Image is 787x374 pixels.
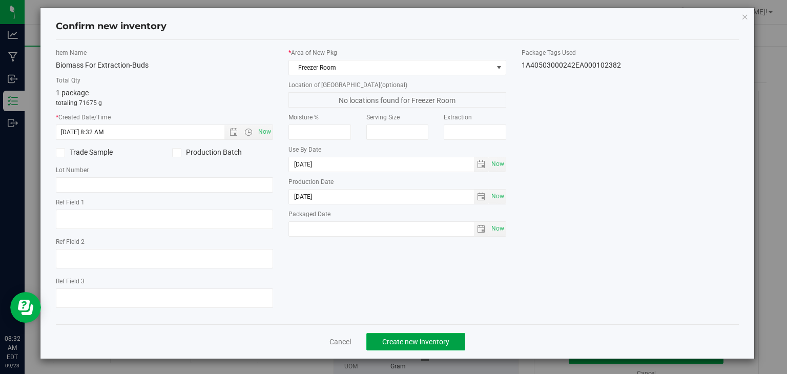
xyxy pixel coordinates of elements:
div: Biomass For Extraction-Buds [56,60,274,71]
label: Trade Sample [56,147,157,158]
label: Ref Field 3 [56,277,274,286]
span: Open the date view [225,128,242,136]
span: 1 package [56,89,89,97]
span: Set Current date [489,189,506,204]
label: Lot Number [56,165,274,175]
label: Moisture % [288,113,351,122]
p: totaling 71675 g [56,98,274,108]
div: 1A40503000242EA000102382 [522,60,739,71]
span: Create new inventory [382,338,449,346]
button: Create new inventory [366,333,465,350]
span: select [489,157,506,172]
label: Ref Field 2 [56,237,274,246]
span: select [474,190,489,204]
label: Packaged Date [288,210,506,219]
label: Total Qty [56,76,274,85]
span: select [489,222,506,236]
label: Production Batch [172,147,273,158]
span: No locations found for Freezer Room [288,92,506,108]
label: Location of [GEOGRAPHIC_DATA] [288,80,506,90]
span: (optional) [380,81,407,89]
span: Freezer Room [289,60,493,75]
label: Package Tags Used [522,48,739,57]
span: Set Current date [256,124,274,139]
label: Serving Size [366,113,429,122]
label: Area of New Pkg [288,48,506,57]
label: Extraction [444,113,506,122]
span: select [474,157,489,172]
label: Ref Field 1 [56,198,274,207]
span: select [474,222,489,236]
label: Production Date [288,177,506,186]
label: Item Name [56,48,274,57]
label: Created Date/Time [56,113,274,122]
label: Use By Date [288,145,506,154]
a: Cancel [329,337,351,347]
span: select [489,190,506,204]
span: Open the time view [240,128,257,136]
iframe: Resource center [10,292,41,323]
h4: Confirm new inventory [56,20,167,33]
span: Set Current date [489,221,506,236]
span: Set Current date [489,157,506,172]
